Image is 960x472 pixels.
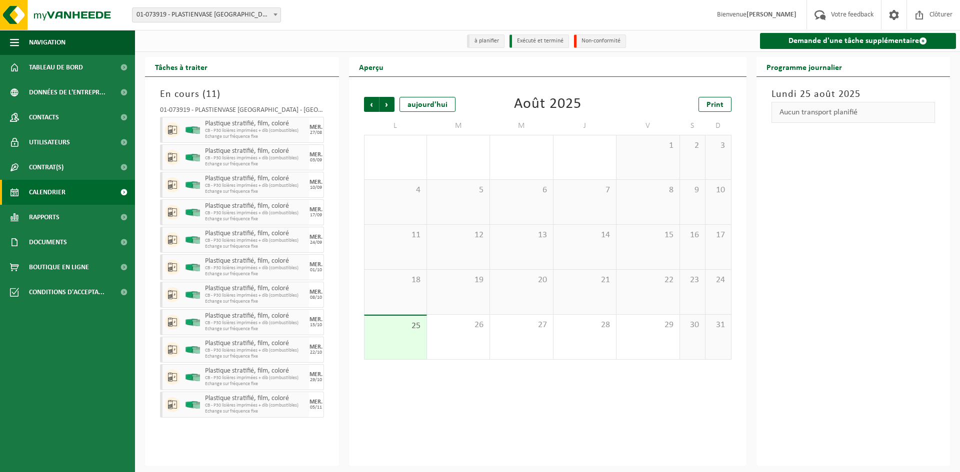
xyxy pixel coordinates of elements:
div: MER. [309,399,322,405]
span: Print [706,101,723,109]
span: Plastique stratifié, film, coloré [205,230,306,238]
span: Plastique stratifié, film, coloré [205,257,306,265]
span: 26 [432,320,484,331]
div: 22/10 [310,350,322,355]
span: 29 [621,320,674,331]
td: M [427,117,490,135]
h2: Tâches à traiter [145,57,217,76]
span: 24 [710,275,725,286]
span: Echange sur fréquence fixe [205,189,306,195]
span: 18 [369,275,421,286]
span: Navigation [29,30,65,55]
img: HK-XP-30-GN-00 [185,236,200,244]
td: L [364,117,427,135]
span: 3 [710,140,725,151]
span: 16 [685,230,700,241]
span: CB - P30 lisières imprimées + dib (combustibles) [205,320,306,326]
span: Echange sur fréquence fixe [205,299,306,305]
span: Documents [29,230,67,255]
li: Non-conformité [574,34,626,48]
span: Plastique stratifié, film, coloré [205,175,306,183]
span: Contacts [29,105,59,130]
div: MER. [309,262,322,268]
span: 17 [710,230,725,241]
span: Echange sur fréquence fixe [205,409,306,415]
span: Plastique stratifié, film, coloré [205,285,306,293]
span: 01-073919 - PLASTIENVASE FRANCIA - ARRAS [132,8,280,22]
div: 01/10 [310,268,322,273]
span: 22 [621,275,674,286]
span: CB - P30 lisières imprimées + dib (combustibles) [205,183,306,189]
span: Echange sur fréquence fixe [205,216,306,222]
span: Echange sur fréquence fixe [205,381,306,387]
span: 9 [685,185,700,196]
div: MER. [309,372,322,378]
span: CB - P30 lisières imprimées + dib (combustibles) [205,128,306,134]
span: Plastique stratifié, film, coloré [205,367,306,375]
img: HK-XP-30-GN-00 [185,264,200,271]
span: Plastique stratifié, film, coloré [205,147,306,155]
div: 08/10 [310,295,322,300]
span: Echange sur fréquence fixe [205,326,306,332]
span: CB - P30 lisières imprimées + dib (combustibles) [205,155,306,161]
span: 12 [432,230,484,241]
h3: En cours ( ) [160,87,324,102]
div: 05/11 [310,405,322,410]
div: MER. [309,207,322,213]
span: 11 [206,89,217,99]
span: CB - P30 lisières imprimées + dib (combustibles) [205,348,306,354]
span: 25 [369,321,421,332]
a: Print [698,97,731,112]
span: 13 [495,230,547,241]
a: Demande d'une tâche supplémentaire [760,33,956,49]
div: 03/09 [310,158,322,163]
span: Plastique stratifié, film, coloré [205,312,306,320]
span: CB - P30 lisières imprimées + dib (combustibles) [205,293,306,299]
span: 01-073919 - PLASTIENVASE FRANCIA - ARRAS [132,7,281,22]
span: Boutique en ligne [29,255,89,280]
img: HK-XP-30-GN-00 [185,154,200,161]
span: 11 [369,230,421,241]
div: 10/09 [310,185,322,190]
img: HK-XP-30-GN-00 [185,291,200,299]
span: Précédent [364,97,379,112]
li: à planifier [467,34,504,48]
span: 21 [558,275,611,286]
span: Conditions d'accepta... [29,280,104,305]
span: 28 [558,320,611,331]
td: V [616,117,679,135]
div: MER. [309,152,322,158]
div: Août 2025 [514,97,581,112]
h3: Lundi 25 août 2025 [771,87,935,102]
span: Echange sur fréquence fixe [205,161,306,167]
div: aujourd'hui [399,97,455,112]
span: Rapports [29,205,59,230]
div: MER. [309,124,322,130]
div: Aucun transport planifié [771,102,935,123]
div: 01-073919 - PLASTIENVASE [GEOGRAPHIC_DATA] - [GEOGRAPHIC_DATA] [160,107,324,117]
span: 14 [558,230,611,241]
img: HK-XP-30-GN-00 [185,401,200,409]
span: 23 [685,275,700,286]
span: Echange sur fréquence fixe [205,134,306,140]
li: Exécuté et terminé [509,34,569,48]
span: 19 [432,275,484,286]
span: CB - P30 lisières imprimées + dib (combustibles) [205,265,306,271]
td: S [680,117,705,135]
div: MER. [309,317,322,323]
span: Plastique stratifié, film, coloré [205,395,306,403]
img: HK-XP-30-GN-00 [185,126,200,134]
span: 8 [621,185,674,196]
span: 4 [369,185,421,196]
span: Tableau de bord [29,55,83,80]
span: Echange sur fréquence fixe [205,244,306,250]
div: MER. [309,289,322,295]
span: 6 [495,185,547,196]
span: Données de l'entrepr... [29,80,105,105]
span: 31 [710,320,725,331]
span: 27 [495,320,547,331]
span: 1 [621,140,674,151]
h2: Programme journalier [756,57,852,76]
span: Contrat(s) [29,155,63,180]
div: 17/09 [310,213,322,218]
